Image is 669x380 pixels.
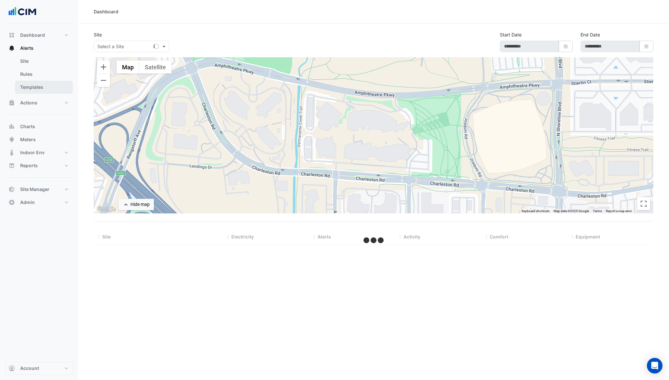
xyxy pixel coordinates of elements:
[5,120,73,133] button: Charts
[5,133,73,146] button: Meters
[403,234,420,239] span: Activity
[118,199,154,210] button: Hide map
[606,209,632,213] a: Report a map error
[522,209,550,213] button: Keyboard shortcuts
[94,31,102,38] label: Site
[20,136,36,143] span: Meters
[116,61,139,74] button: Show street map
[8,45,15,51] app-icon: Alerts
[15,81,73,94] a: Templates
[15,55,73,68] a: Site
[8,100,15,106] app-icon: Actions
[139,61,171,74] button: Show satellite imagery
[5,196,73,209] button: Admin
[580,31,600,38] label: End Date
[5,55,73,96] div: Alerts
[8,186,15,193] app-icon: Site Manager
[5,29,73,42] button: Dashboard
[20,365,39,372] span: Account
[95,205,117,213] img: Google
[8,5,37,18] img: Company Logo
[20,162,38,169] span: Reports
[8,136,15,143] app-icon: Meters
[5,362,73,375] button: Account
[130,201,150,208] div: Hide map
[94,8,118,15] div: Dashboard
[8,123,15,130] app-icon: Charts
[20,100,37,106] span: Actions
[500,31,522,38] label: Start Date
[5,183,73,196] button: Site Manager
[318,234,331,239] span: Alerts
[5,159,73,172] button: Reports
[8,199,15,206] app-icon: Admin
[97,74,110,87] button: Zoom out
[647,358,662,373] div: Open Intercom Messenger
[95,205,117,213] a: Open this area in Google Maps (opens a new window)
[20,199,35,206] span: Admin
[15,68,73,81] a: Rules
[5,96,73,109] button: Actions
[576,234,600,239] span: Equipment
[637,197,650,210] button: Toggle fullscreen view
[8,149,15,156] app-icon: Indoor Env
[102,234,111,239] span: Site
[5,146,73,159] button: Indoor Env
[97,61,110,74] button: Zoom in
[8,162,15,169] app-icon: Reports
[5,42,73,55] button: Alerts
[490,234,508,239] span: Comfort
[553,209,589,213] span: Map data ©2025 Google
[20,149,45,156] span: Indoor Env
[8,32,15,38] app-icon: Dashboard
[20,123,35,130] span: Charts
[20,186,49,193] span: Site Manager
[20,32,45,38] span: Dashboard
[593,209,602,213] a: Terms (opens in new tab)
[231,234,254,239] span: Electricity
[20,45,34,51] span: Alerts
